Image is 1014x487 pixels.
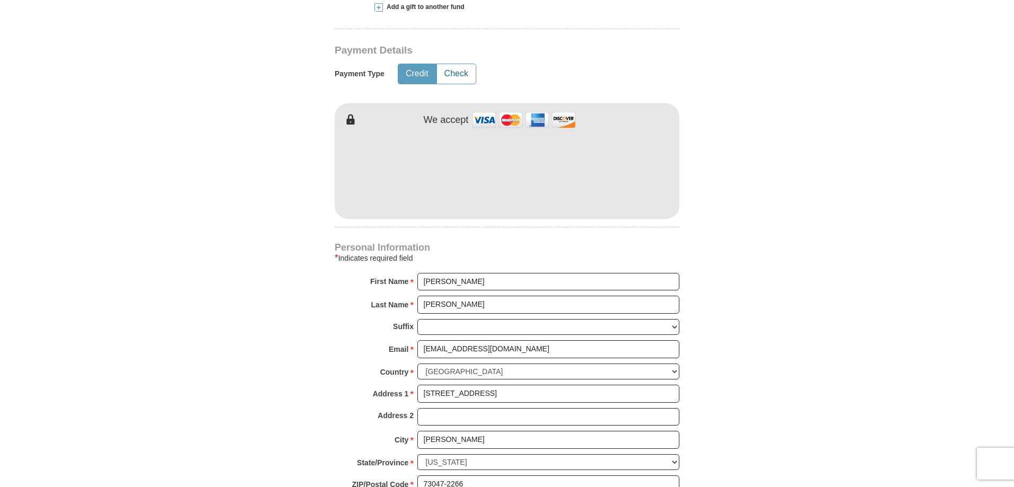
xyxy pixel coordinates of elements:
h5: Payment Type [335,69,384,78]
span: Add a gift to another fund [383,3,465,12]
button: Check [437,64,476,84]
strong: Email [389,342,408,357]
h3: Payment Details [335,45,605,57]
img: credit cards accepted [471,109,577,131]
strong: Last Name [371,297,409,312]
strong: Suffix [393,319,414,334]
strong: City [395,432,408,447]
strong: State/Province [357,455,408,470]
button: Credit [398,64,436,84]
h4: We accept [424,114,469,126]
strong: First Name [370,274,408,289]
div: Indicates required field [335,252,679,264]
h4: Personal Information [335,243,679,252]
strong: Address 1 [373,386,409,401]
strong: Country [380,365,409,379]
strong: Address 2 [378,408,414,423]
